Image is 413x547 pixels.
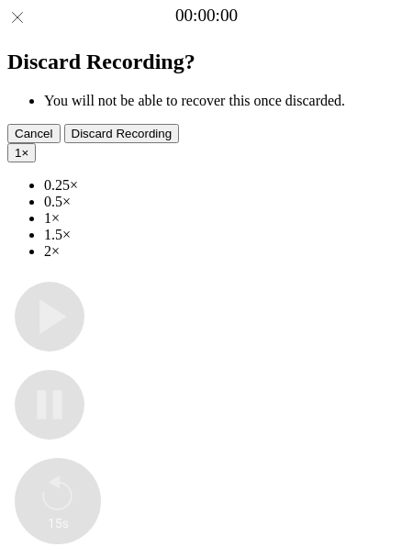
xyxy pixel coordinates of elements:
[7,143,36,162] button: 1×
[44,177,406,194] li: 0.25×
[44,210,406,227] li: 1×
[44,243,406,260] li: 2×
[7,50,406,74] h2: Discard Recording?
[15,146,21,160] span: 1
[44,93,406,109] li: You will not be able to recover this once discarded.
[64,124,180,143] button: Discard Recording
[44,227,406,243] li: 1.5×
[44,194,406,210] li: 0.5×
[175,6,238,26] a: 00:00:00
[7,124,61,143] button: Cancel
